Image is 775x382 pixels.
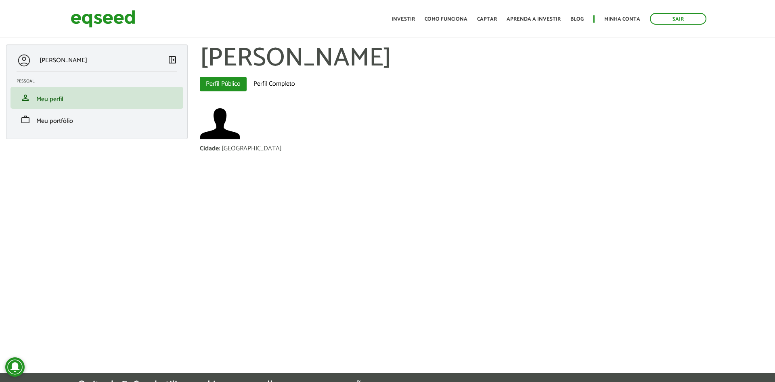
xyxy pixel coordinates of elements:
span: left_panel_close [168,55,177,65]
span: work [21,115,30,125]
h2: Pessoal [17,79,183,84]
span: Meu portfólio [36,116,73,127]
a: Perfil Público [200,77,247,91]
a: Blog [570,17,584,22]
a: Perfil Completo [247,77,301,91]
a: Aprenda a investir [507,17,561,22]
img: Foto de Guilherme Tolotti Azevedo [200,103,240,144]
span: person [21,93,30,103]
span: Meu perfil [36,94,63,105]
a: Como funciona [425,17,467,22]
li: Meu portfólio [10,109,183,131]
span: : [219,143,220,154]
a: Captar [477,17,497,22]
h1: [PERSON_NAME] [200,44,769,73]
a: personMeu perfil [17,93,177,103]
div: Cidade [200,146,222,152]
img: EqSeed [71,8,135,30]
a: Sair [650,13,706,25]
a: Minha conta [604,17,640,22]
div: [GEOGRAPHIC_DATA] [222,146,282,152]
a: Investir [392,17,415,22]
a: Colapsar menu [168,55,177,66]
li: Meu perfil [10,87,183,109]
a: workMeu portfólio [17,115,177,125]
a: Ver perfil do usuário. [200,103,240,144]
p: [PERSON_NAME] [40,57,87,64]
